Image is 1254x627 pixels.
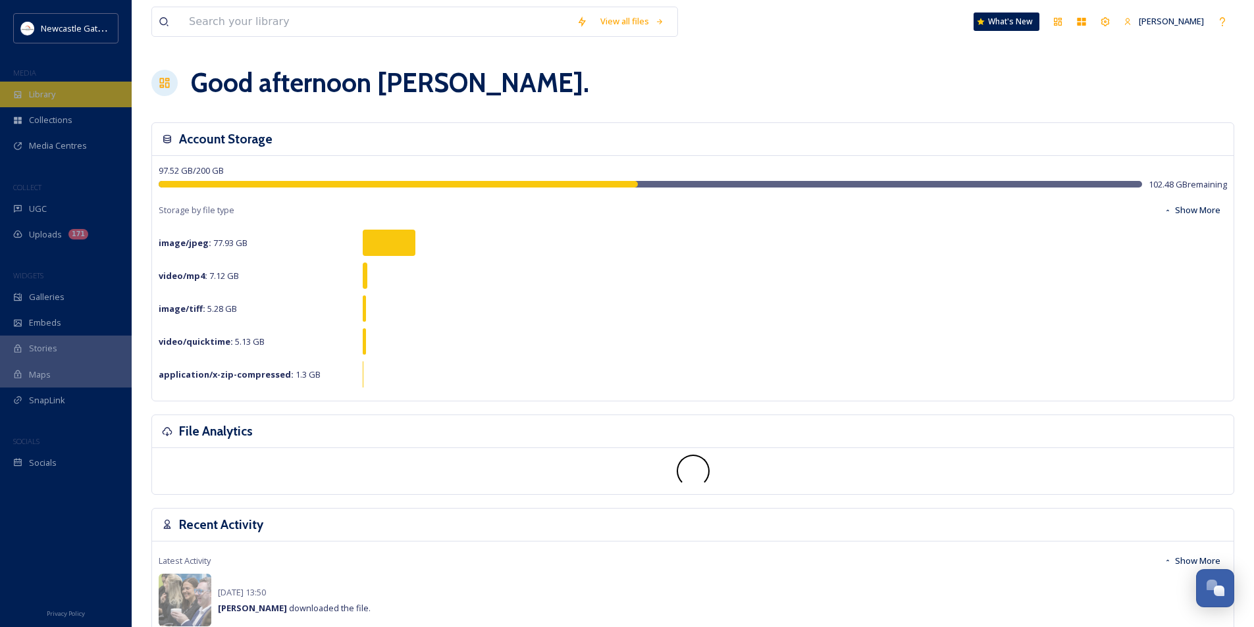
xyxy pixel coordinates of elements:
h3: File Analytics [179,422,253,441]
span: Latest Activity [159,555,211,567]
strong: application/x-zip-compressed : [159,368,294,380]
span: 5.13 GB [159,336,265,347]
span: Socials [29,457,57,469]
img: 77ea659a-9296-47c8-8122-736b281708f1.jpg [159,574,211,626]
strong: image/tiff : [159,303,205,314]
span: WIDGETS [13,270,43,280]
span: Media Centres [29,139,87,152]
span: Uploads [29,228,62,241]
button: Show More [1157,197,1227,223]
span: [DATE] 13:50 [218,586,266,598]
img: DqD9wEUd_400x400.jpg [21,22,34,35]
span: Privacy Policy [47,609,85,618]
button: Show More [1157,548,1227,574]
span: Galleries [29,291,65,303]
a: Privacy Policy [47,605,85,620]
span: MEDIA [13,68,36,78]
span: Stories [29,342,57,355]
a: [PERSON_NAME] [1117,9,1211,34]
span: Library [29,88,55,101]
a: What's New [974,13,1039,31]
input: Search your library [182,7,570,36]
span: SnapLink [29,394,65,407]
button: Open Chat [1196,569,1234,607]
span: 102.48 GB remaining [1149,178,1227,191]
span: Newcastle Gateshead Initiative [41,22,162,34]
strong: [PERSON_NAME] [218,602,287,614]
a: View all files [594,9,671,34]
span: 97.52 GB / 200 GB [159,164,224,176]
span: Embeds [29,316,61,329]
span: downloaded the file. [218,602,371,614]
span: UGC [29,203,47,215]
span: SOCIALS [13,436,39,446]
span: Storage by file type [159,204,234,216]
div: 171 [68,229,88,239]
span: [PERSON_NAME] [1139,15,1204,27]
h3: Recent Activity [179,515,263,534]
span: COLLECT [13,182,41,192]
span: 7.12 GB [159,270,239,282]
strong: image/jpeg : [159,237,211,249]
h3: Account Storage [179,130,273,149]
strong: video/quicktime : [159,336,233,347]
span: 5.28 GB [159,303,237,314]
span: 1.3 GB [159,368,321,380]
h1: Good afternoon [PERSON_NAME] . [191,63,589,103]
span: 77.93 GB [159,237,248,249]
span: Maps [29,368,51,381]
strong: video/mp4 : [159,270,207,282]
span: Collections [29,114,72,126]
